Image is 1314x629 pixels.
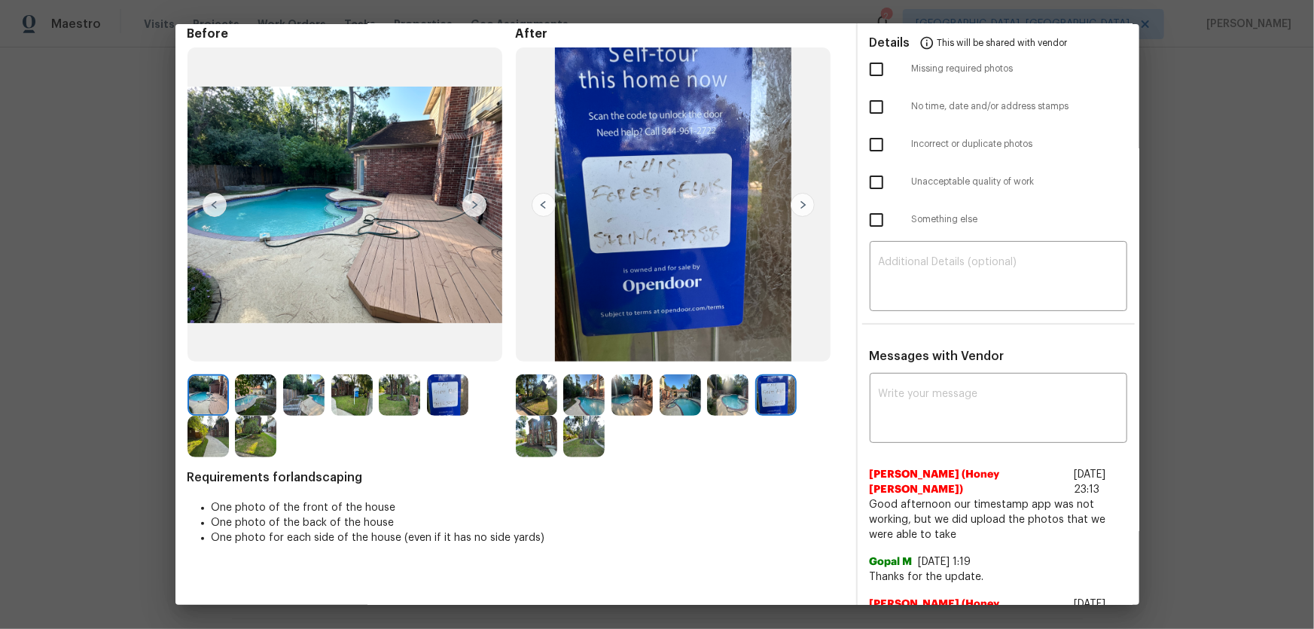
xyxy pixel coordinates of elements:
[870,597,1069,627] span: [PERSON_NAME] (Honey [PERSON_NAME])
[187,470,844,485] span: Requirements for landscaping
[212,515,844,530] li: One photo of the back of the house
[858,50,1139,88] div: Missing required photos
[212,530,844,545] li: One photo for each side of the house (even if it has no side yards)
[1074,599,1108,624] span: [DATE], 22:9
[870,24,910,60] span: Details
[858,201,1139,239] div: Something else
[1074,469,1105,495] span: [DATE] 23:13
[870,467,1069,497] span: [PERSON_NAME] (Honey [PERSON_NAME])
[212,500,844,515] li: One photo of the front of the house
[919,557,971,567] span: [DATE] 1:19
[912,213,1127,226] span: Something else
[462,193,486,217] img: right-chevron-button-url
[858,88,1139,126] div: No time, date and/or address stamps
[516,26,844,41] span: After
[870,497,1127,542] span: Good afternoon our timestamp app was not working, but we did upload the photos that we were able ...
[187,26,516,41] span: Before
[912,176,1127,188] span: Unacceptable quality of work
[937,24,1068,60] span: This will be shared with vendor
[912,63,1127,75] span: Missing required photos
[532,193,556,217] img: left-chevron-button-url
[870,554,913,569] span: Gopal M
[870,350,1005,362] span: Messages with Vendor
[791,193,815,217] img: right-chevron-button-url
[203,193,227,217] img: left-chevron-button-url
[870,569,1127,585] span: Thanks for the update.
[912,138,1127,151] span: Incorrect or duplicate photos
[858,126,1139,163] div: Incorrect or duplicate photos
[858,163,1139,201] div: Unacceptable quality of work
[912,100,1127,113] span: No time, date and/or address stamps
